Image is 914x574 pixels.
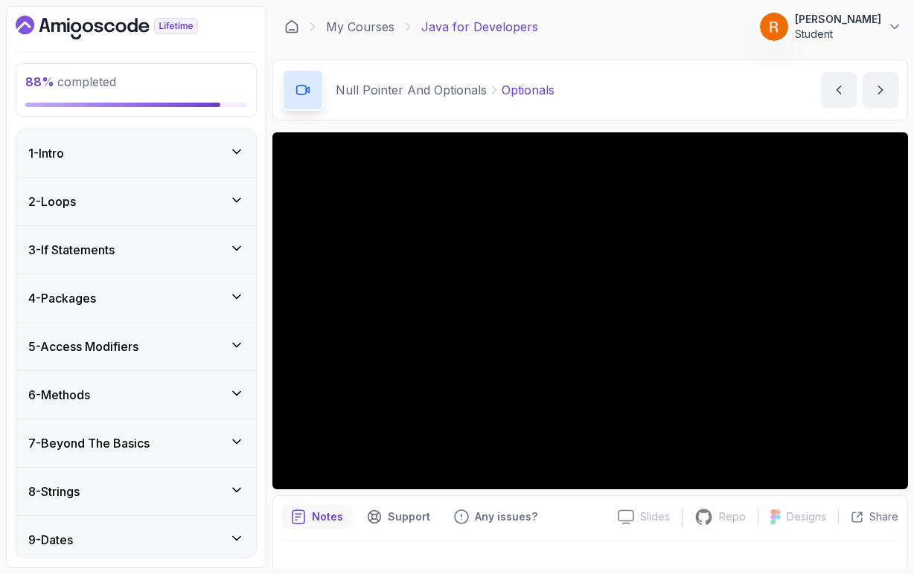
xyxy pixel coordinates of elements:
h3: 6 - Methods [28,386,90,404]
button: 1-Intro [16,129,256,177]
h3: 5 - Access Modifiers [28,338,138,355]
p: Slides [640,509,670,524]
span: 88 % [25,74,54,89]
p: Share [869,509,898,524]
img: user profile image [760,13,788,41]
button: previous content [821,72,857,108]
p: Null Pointer And Optionals [336,81,487,99]
iframe: 3 - Optionals [272,132,908,489]
button: 5-Access Modifiers [16,323,256,370]
button: notes button [282,505,352,529]
button: 8-Strings [16,468,256,515]
button: Support button [358,505,439,529]
a: Dashboard [16,16,232,39]
h3: 7 - Beyond The Basics [28,434,150,452]
h3: 4 - Packages [28,289,96,307]
button: 4-Packages [16,274,256,322]
button: Feedback button [445,505,546,529]
p: Optionals [502,81,555,99]
p: Notes [312,509,343,524]
button: Share [838,509,898,524]
button: 9-Dates [16,516,256,564]
h3: 9 - Dates [28,531,73,549]
p: Java for Developers [421,18,538,36]
h3: 2 - Loops [28,193,76,210]
button: 6-Methods [16,371,256,419]
p: Any issues? [475,509,537,524]
p: Student [795,27,881,42]
h3: 1 - Intro [28,144,64,162]
span: completed [25,74,116,89]
button: user profile image[PERSON_NAME]Student [759,12,902,42]
p: Support [388,509,430,524]
p: [PERSON_NAME] [795,12,881,27]
h3: 8 - Strings [28,483,80,500]
a: My Courses [326,18,394,36]
button: 2-Loops [16,178,256,225]
button: 7-Beyond The Basics [16,419,256,467]
p: Designs [787,509,826,524]
button: next content [863,72,898,108]
p: Repo [719,509,746,524]
button: 3-If Statements [16,226,256,274]
h3: 3 - If Statements [28,241,115,259]
a: Dashboard [284,19,299,34]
